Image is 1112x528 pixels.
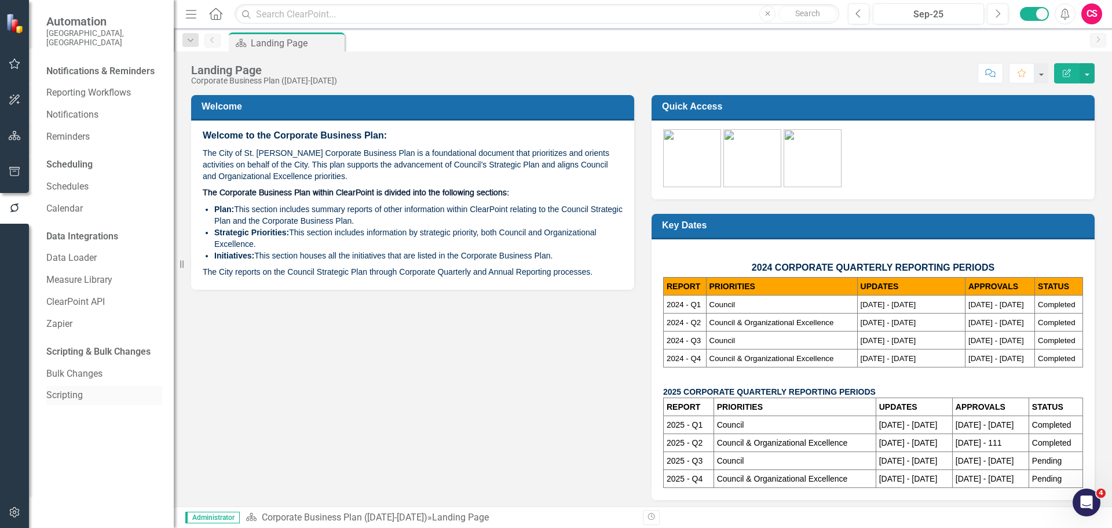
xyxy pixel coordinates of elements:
a: Scripting [46,389,162,402]
img: Training-green%20v2.png [784,129,842,187]
span: [DATE] - [DATE] [861,318,916,327]
a: Schedules [46,180,162,194]
a: Bulk Changes [46,367,162,381]
span: Completed [1038,354,1075,363]
span: Search [795,9,820,18]
span: Completed [1038,318,1075,327]
span: 4 [1096,489,1106,498]
p: [DATE] - [DATE] [879,473,949,485]
span: Completed [1038,300,1075,309]
div: Notifications & Reminders [46,65,155,78]
th: REPORT [664,278,707,296]
td: Council [714,452,876,470]
td: [DATE] - [DATE] [876,416,952,434]
span: Automation [46,14,162,28]
span: [DATE] - [DATE] [861,354,916,363]
th: UPDATES [876,398,952,416]
a: ClearPoint API [46,296,162,309]
span: 2024 - Q3 [667,336,701,345]
span: Council & Organizational Excellence [709,354,834,363]
p: Completed [1032,419,1080,431]
iframe: Intercom live chat [1073,489,1100,516]
span: [DATE] - [DATE] [968,354,1024,363]
td: [DATE] - 111 [952,434,1029,452]
td: [DATE] - [DATE] [876,434,952,452]
div: Sep-25 [877,8,980,21]
span: Council [709,336,735,345]
span: [DATE] - [DATE] [968,300,1024,309]
small: [GEOGRAPHIC_DATA], [GEOGRAPHIC_DATA] [46,28,162,48]
div: Data Integrations [46,230,118,243]
span: 2024 CORPORATE QUARTERLY REPORTING PERIODS [752,263,994,272]
strong: Plan: [214,205,234,214]
button: Search [778,6,836,22]
img: Assignments.png [723,129,781,187]
a: Reminders [46,130,162,144]
td: [DATE] - [DATE] [952,470,1029,488]
span: [DATE] - [DATE] [861,300,916,309]
strong: 2025 CORPORATE QUARTERLY REPORTING PERIODS [663,387,876,396]
td: Pending [1029,452,1082,470]
img: CBP-green%20v2.png [663,129,721,187]
li: This section includes information by strategic priority, both Council and Organizational Excellence. [214,227,623,250]
h3: Quick Access [662,101,1088,112]
h3: Welcome [202,101,628,112]
td: 2025 - Q1 [664,416,714,434]
span: Council [709,300,735,309]
span: 2024 - Q2 [667,318,701,327]
button: Sep-25 [873,3,984,24]
img: ClearPoint Strategy [5,12,27,34]
th: APPROVALS [952,398,1029,416]
span: The Corporate Business Plan within ClearPoint is divided into the following sections: [203,189,509,197]
td: Completed [1029,434,1082,452]
li: This section includes summary reports of other information within ClearPoint relating to the Coun... [214,203,623,227]
th: STATUS [1029,398,1082,416]
span: Council & Organizational Excellence [709,318,834,327]
th: PRIORITIES [706,278,857,296]
input: Search ClearPoint... [235,4,839,24]
th: APPROVALS [965,278,1034,296]
a: Calendar [46,202,162,216]
a: Reporting Workflows [46,86,162,100]
td: Council [714,416,876,434]
td: 2025 - Q2 [664,434,714,452]
p: The City of St. [PERSON_NAME] Corporate Business Plan is a foundational document that prioritizes... [203,145,623,184]
span: [DATE] - [DATE] [968,336,1024,345]
td: [DATE] - [DATE] [876,452,952,470]
a: Corporate Business Plan ([DATE]-[DATE]) [262,512,427,523]
td: 2025 - Q4 [664,470,714,488]
th: PRIORITIES [714,398,876,416]
div: Scheduling [46,158,93,172]
td: Council & Organizational Excellence [714,470,876,488]
td: [DATE] - [DATE] [952,452,1029,470]
th: STATUS [1035,278,1083,296]
span: 2024 - Q1 [667,300,701,309]
td: Council & Organizational Excellence [714,434,876,452]
a: Measure Library [46,274,162,287]
span: [DATE] - [DATE] [861,336,916,345]
a: Data Loader [46,252,162,265]
th: UPDATES [857,278,965,296]
div: Landing Page [191,64,337,77]
h3: Key Dates [662,220,1088,231]
th: REPORT [664,398,714,416]
div: Landing Page [251,36,342,50]
a: Zapier [46,318,162,331]
button: CS [1081,3,1102,24]
p: Pending [1032,473,1080,485]
strong: Initiatives: [214,251,254,260]
strong: : [287,228,290,237]
strong: Strategic Priorities [214,228,287,237]
div: Corporate Business Plan ([DATE]-[DATE]) [191,77,337,85]
span: Administrator [185,512,240,523]
a: Notifications [46,108,162,122]
td: 2025 - Q3 [664,452,714,470]
span: [DATE] - [DATE] [968,318,1024,327]
div: » [246,511,634,525]
td: [DATE] - [DATE] [952,416,1029,434]
li: This section houses all the initiatives that are listed in the Corporate Business Plan. [214,250,623,261]
span: Welcome to the Corporate Business Plan: [203,130,387,140]
div: Landing Page [432,512,489,523]
span: 2024 - Q4 [667,354,701,363]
